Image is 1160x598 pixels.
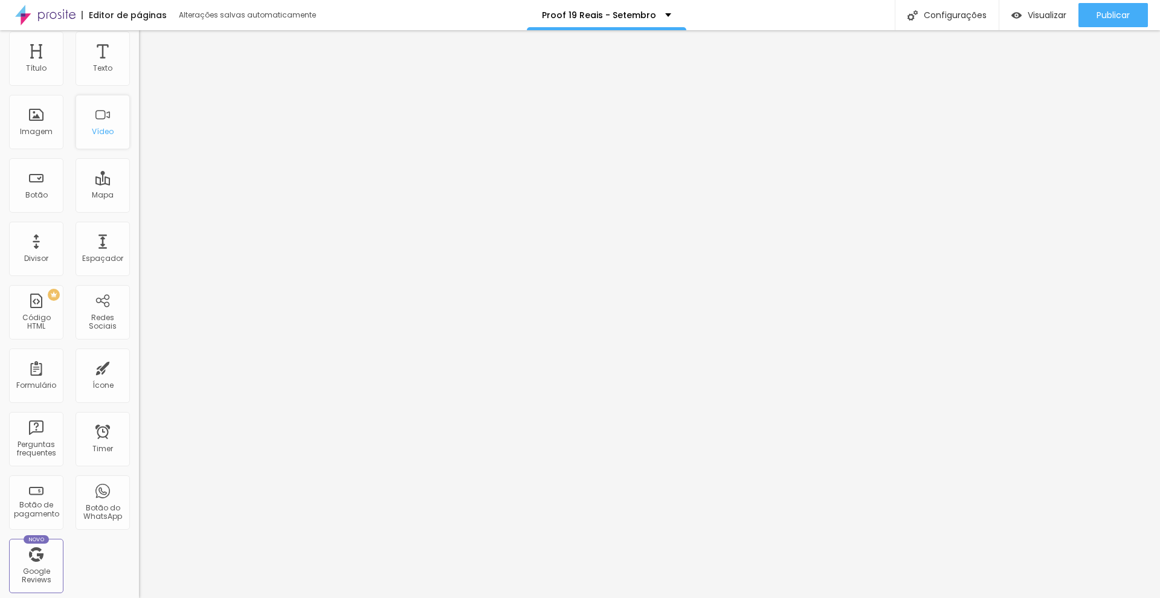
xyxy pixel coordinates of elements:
div: Título [26,64,47,72]
img: Icone [907,10,918,21]
iframe: Editor [139,30,1160,598]
div: Editor de páginas [82,11,167,19]
div: Perguntas frequentes [12,440,60,458]
div: Código HTML [12,313,60,331]
div: Novo [24,535,50,544]
button: Publicar [1078,3,1148,27]
img: view-1.svg [1011,10,1022,21]
div: Redes Sociais [79,313,126,331]
div: Ícone [92,381,114,390]
div: Google Reviews [12,567,60,585]
div: Alterações salvas automaticamente [179,11,318,19]
div: Formulário [16,381,56,390]
div: Timer [92,445,113,453]
span: Visualizar [1028,10,1066,20]
div: Imagem [20,127,53,136]
button: Visualizar [999,3,1078,27]
div: Mapa [92,191,114,199]
div: Texto [93,64,112,72]
p: Proof 19 Reais - Setembro [542,11,656,19]
div: Vídeo [92,127,114,136]
div: Botão do WhatsApp [79,504,126,521]
div: Botão [25,191,48,199]
span: Publicar [1097,10,1130,20]
div: Divisor [24,254,48,263]
div: Espaçador [82,254,123,263]
div: Botão de pagamento [12,501,60,518]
